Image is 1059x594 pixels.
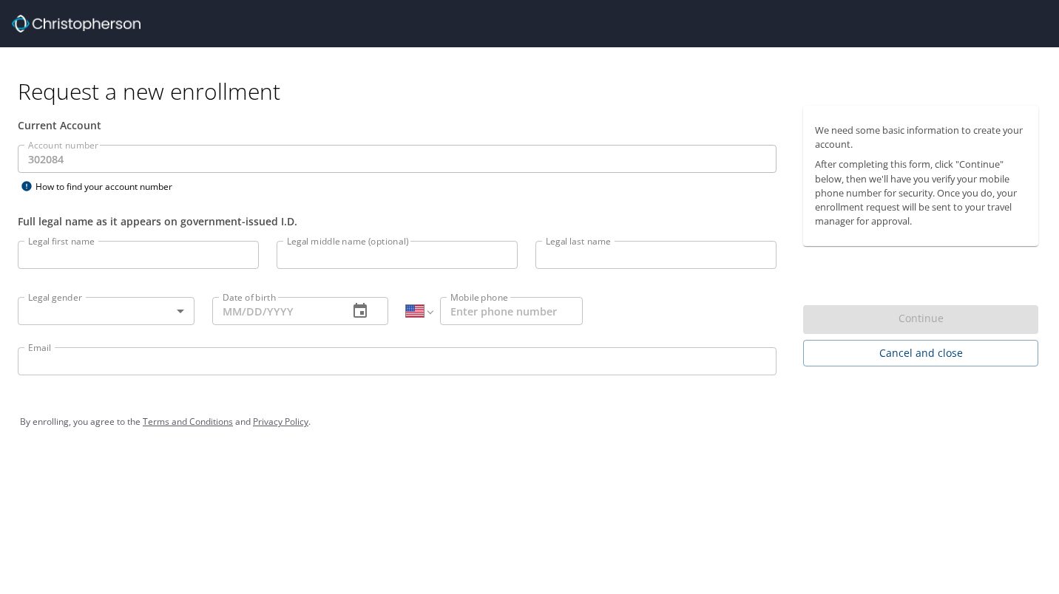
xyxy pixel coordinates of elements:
div: ​ [18,297,194,325]
div: Current Account [18,117,777,133]
p: After completing this form, click "Continue" below, then we'll have you verify your mobile phone ... [815,157,1026,228]
button: Cancel and close [803,340,1038,367]
input: MM/DD/YYYY [212,297,337,325]
div: Full legal name as it appears on government-issued I.D. [18,214,777,229]
a: Privacy Policy [253,415,308,428]
h1: Request a new enrollment [18,77,1050,106]
input: Enter phone number [440,297,583,325]
img: cbt logo [12,15,141,33]
div: How to find your account number [18,177,203,196]
a: Terms and Conditions [143,415,233,428]
p: We need some basic information to create your account. [815,123,1026,151]
div: By enrolling, you agree to the and . [20,403,1039,440]
span: Cancel and close [815,344,1026,363]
